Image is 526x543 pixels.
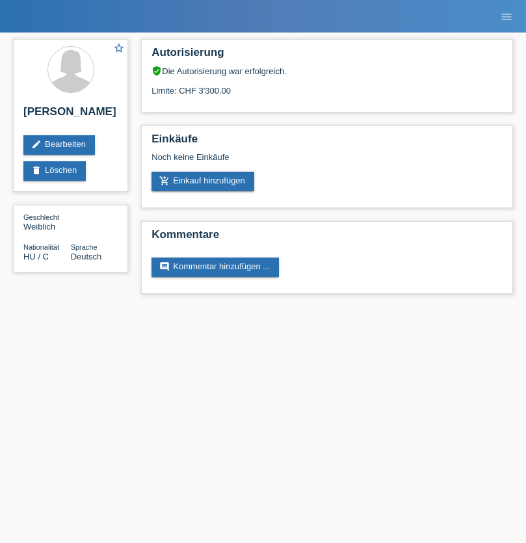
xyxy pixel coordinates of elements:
span: Ungarn / C / 21.12.2021 [23,252,49,261]
span: Nationalität [23,243,59,251]
i: verified_user [151,66,162,76]
a: add_shopping_cartEinkauf hinzufügen [151,172,254,191]
i: edit [31,139,42,150]
i: menu [500,10,513,23]
h2: [PERSON_NAME] [23,105,118,125]
i: delete [31,165,42,176]
h2: Autorisierung [151,46,503,66]
span: Geschlecht [23,213,59,221]
i: comment [159,261,170,272]
a: star_border [113,42,125,56]
a: deleteLöschen [23,161,86,181]
a: commentKommentar hinzufügen ... [151,258,279,277]
i: star_border [113,42,125,54]
h2: Einkäufe [151,133,503,152]
div: Limite: CHF 3'300.00 [151,76,503,96]
span: Sprache [71,243,98,251]
h2: Kommentare [151,228,503,248]
i: add_shopping_cart [159,176,170,186]
div: Noch keine Einkäufe [151,152,503,172]
div: Die Autorisierung war erfolgreich. [151,66,503,76]
a: menu [493,12,519,20]
span: Deutsch [71,252,102,261]
div: Weiblich [23,212,71,232]
a: editBearbeiten [23,135,95,155]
